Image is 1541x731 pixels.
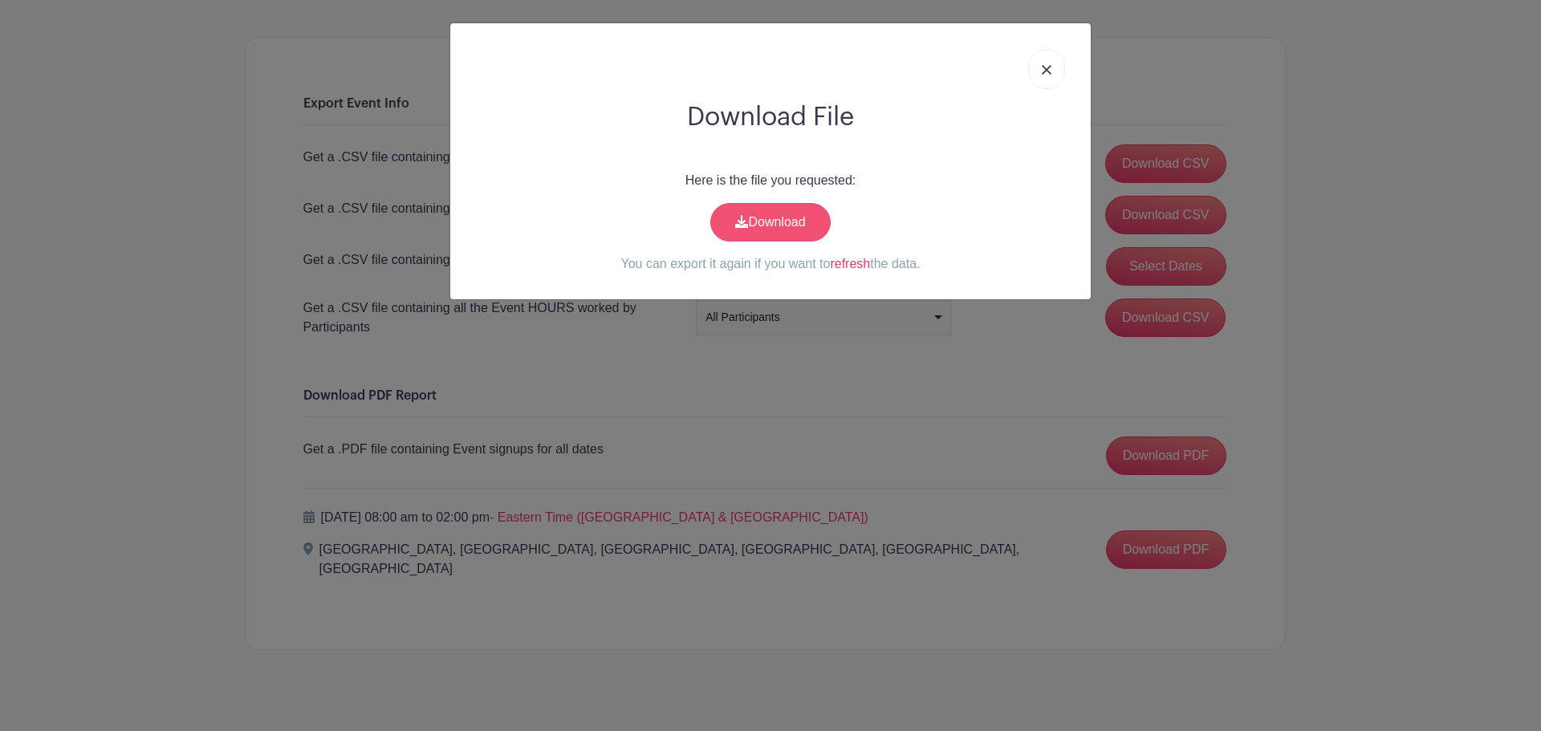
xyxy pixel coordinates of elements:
a: refresh [830,257,870,270]
h2: Download File [463,102,1078,132]
a: Download [710,203,831,242]
p: Here is the file you requested: [463,171,1078,190]
img: close_button-5f87c8562297e5c2d7936805f587ecaba9071eb48480494691a3f1689db116b3.svg [1042,65,1051,75]
p: You can export it again if you want to the data. [463,254,1078,274]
